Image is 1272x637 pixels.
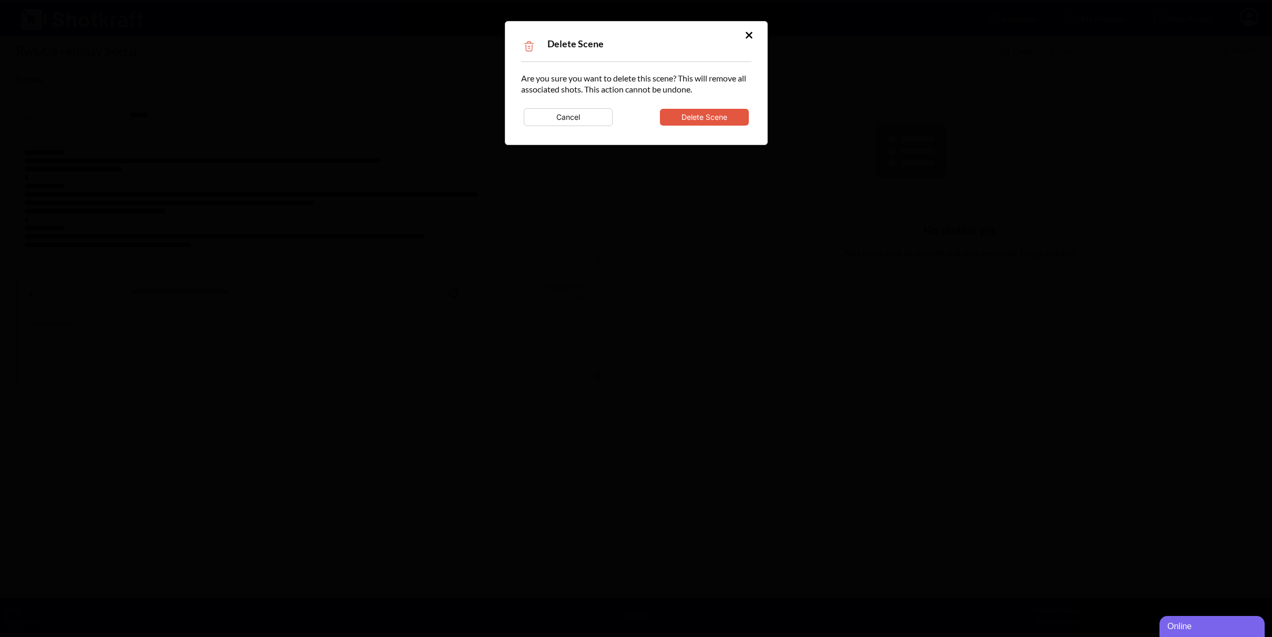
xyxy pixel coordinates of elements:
span: Delete Scene [547,38,604,49]
button: Cancel [524,108,613,126]
div: Are you sure you want to delete this scene? This will remove all associated shots. This action ca... [521,73,751,129]
button: Delete Scene [660,109,749,126]
iframe: chat widget [1159,614,1267,637]
img: Trash Icon [521,38,537,54]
